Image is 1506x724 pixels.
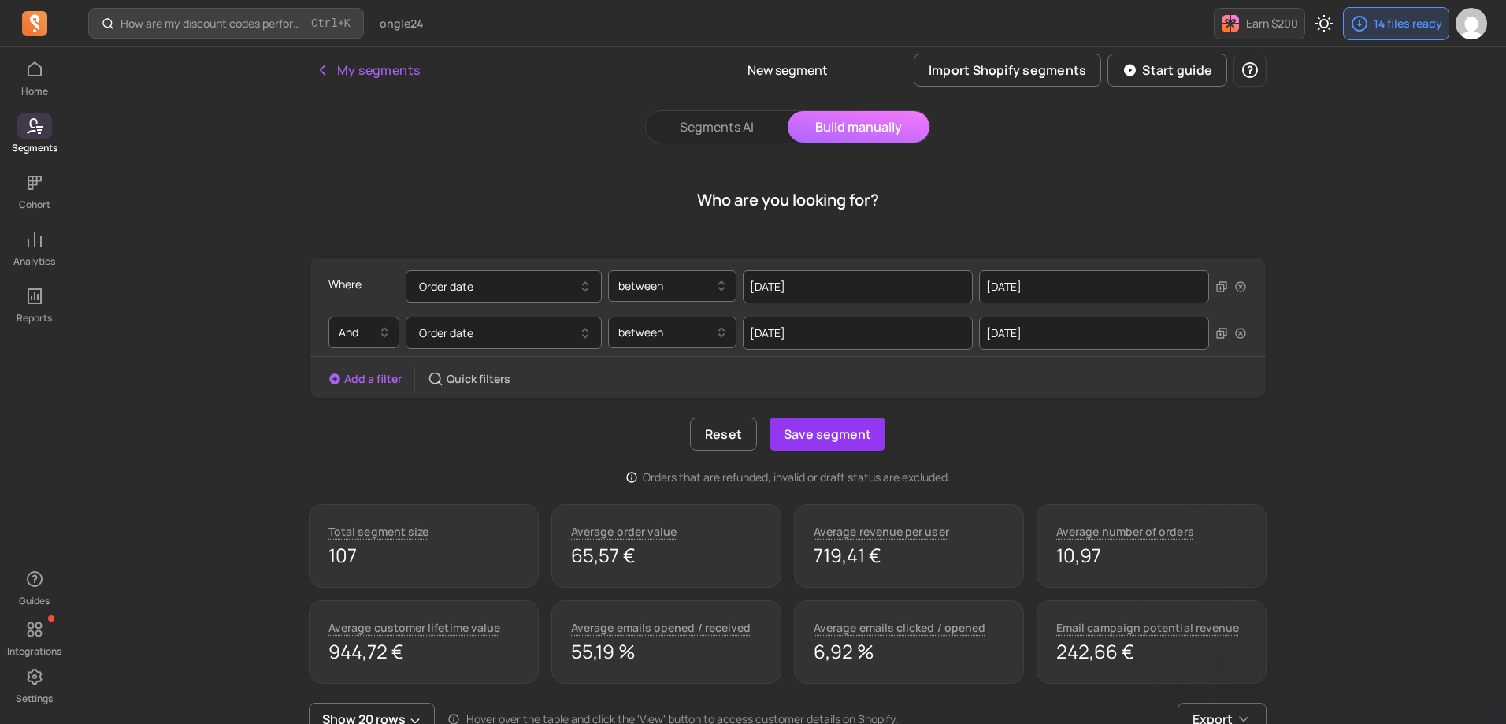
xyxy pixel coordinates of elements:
[814,543,1004,568] p: 719,41 €
[12,142,57,154] p: Segments
[328,543,519,568] p: 107
[17,563,52,611] button: Guides
[697,189,879,211] h1: Who are you looking for?
[19,595,50,607] p: Guides
[1056,639,1247,664] p: 242,66 €
[747,61,828,80] p: New segment
[770,418,885,451] button: Save segment
[1056,524,1194,540] p: Average number of orders
[17,312,52,325] p: Reports
[1214,8,1305,39] button: Earn $200
[328,639,519,664] p: 944,72 €
[646,111,788,143] button: Segments AI
[1056,620,1239,636] p: Email campaign potential revenue
[380,16,423,32] span: ongle24
[16,692,53,705] p: Settings
[309,54,426,86] button: My segments
[571,639,762,664] p: 55,19 %
[1456,8,1487,39] img: avatar
[88,8,364,39] button: How are my discount codes performing daily?Ctrl+K
[13,255,55,268] p: Analytics
[370,9,432,38] button: ongle24
[406,317,602,349] button: Order date
[328,620,500,636] p: Average customer lifetime value
[406,270,602,303] button: Order date
[1056,543,1247,568] p: 10,97
[121,16,305,32] p: How are my discount codes performing daily?
[1246,16,1298,32] p: Earn $200
[571,543,762,568] p: 65,57 €
[328,371,402,387] button: Add a filter
[643,470,951,485] p: Orders that are refunded, invalid or draft status are excluded.
[1308,8,1340,39] button: Toggle dark mode
[19,199,50,211] p: Cohort
[979,317,1209,350] input: yyyy-mm-dd
[788,111,929,143] button: Build manually
[311,15,351,32] span: +
[743,270,973,303] input: yyyy-mm-dd
[814,620,985,636] p: Average emails clicked / opened
[344,17,351,30] kbd: K
[428,371,510,387] button: Quick filters
[328,524,428,540] p: Total segment size
[814,524,949,540] p: Average revenue per user
[328,270,362,299] p: Where
[447,371,510,387] p: Quick filters
[1343,7,1449,40] button: 14 files ready
[814,639,1004,664] p: 6,92 %
[1107,54,1227,87] button: Start guide
[571,620,751,636] p: Average emails opened / received
[914,54,1102,87] button: Import Shopify segments
[21,85,48,98] p: Home
[1452,670,1490,708] iframe: Intercom live chat
[690,418,757,451] button: Reset
[7,645,61,658] p: Integrations
[743,317,973,350] input: yyyy-mm-dd
[1142,61,1212,80] p: Start guide
[1374,16,1442,32] p: 14 files ready
[571,524,677,540] p: Average order value
[311,16,338,32] kbd: Ctrl
[979,270,1209,303] input: yyyy-mm-dd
